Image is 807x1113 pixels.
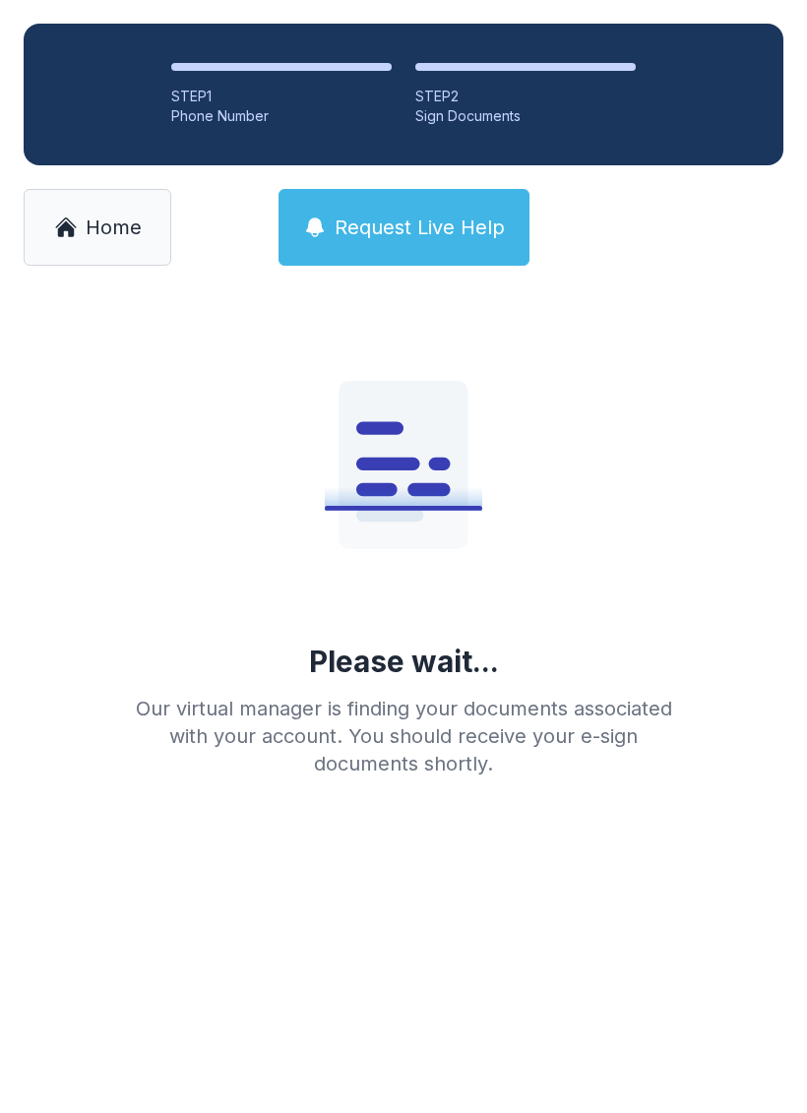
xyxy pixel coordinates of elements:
span: Home [86,214,142,241]
div: Phone Number [171,106,392,126]
div: STEP 2 [415,87,636,106]
span: Request Live Help [335,214,505,241]
div: Our virtual manager is finding your documents associated with your account. You should receive yo... [120,695,687,777]
div: STEP 1 [171,87,392,106]
div: Sign Documents [415,106,636,126]
div: Please wait... [309,644,499,679]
